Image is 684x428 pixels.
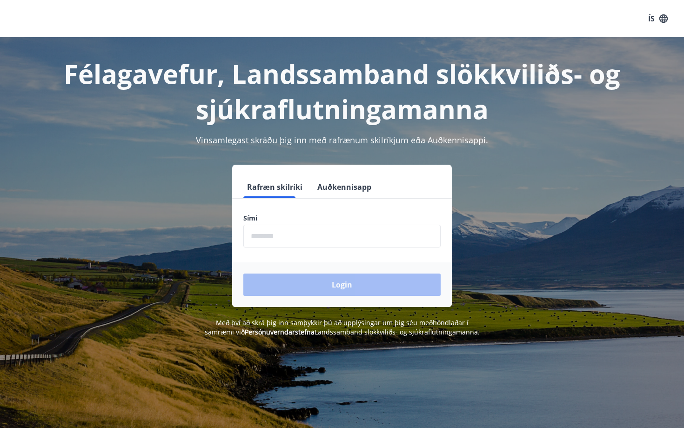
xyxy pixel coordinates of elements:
span: Með því að skrá þig inn samþykkir þú að upplýsingar um þig séu meðhöndlaðar í samræmi við Landssa... [205,318,480,336]
button: Auðkennisapp [314,176,375,198]
button: ÍS [643,10,673,27]
a: Persónuverndarstefna [245,328,315,336]
label: Sími [243,214,441,223]
h1: Félagavefur, Landssamband slökkviliðs- og sjúkraflutningamanna [18,56,666,127]
button: Rafræn skilríki [243,176,306,198]
span: Vinsamlegast skráðu þig inn með rafrænum skilríkjum eða Auðkennisappi. [196,134,488,146]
